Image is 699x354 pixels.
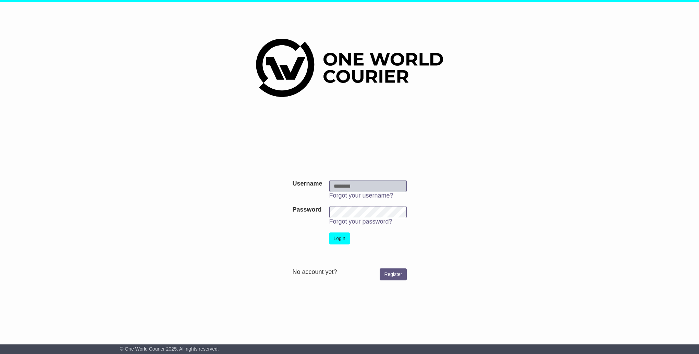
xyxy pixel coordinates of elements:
a: Register [380,268,406,280]
a: Forgot your username? [329,192,393,199]
label: Password [292,206,321,214]
div: No account yet? [292,268,406,276]
button: Login [329,232,350,244]
img: One World [256,39,443,97]
span: © One World Courier 2025. All rights reserved. [120,346,219,352]
label: Username [292,180,322,188]
a: Forgot your password? [329,218,392,225]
